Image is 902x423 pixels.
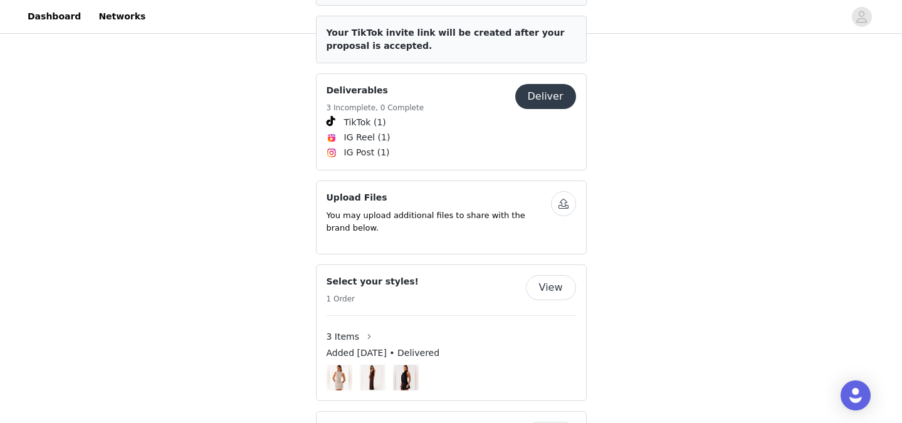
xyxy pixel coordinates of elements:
img: Instagram Reels Icon [327,133,337,143]
button: Deliver [515,84,576,109]
div: Deliverables [316,73,587,170]
h4: Upload Files [327,191,551,204]
img: Image Background Blur [360,362,385,394]
h5: 1 Order [327,293,419,305]
img: Valor Mini Dress - Black [396,365,415,390]
div: avatar [856,7,868,27]
span: 3 Items [327,330,360,343]
h4: Select your styles! [327,275,419,288]
h4: Deliverables [327,84,424,97]
img: Image Background Blur [393,362,419,394]
div: Open Intercom Messenger [841,380,871,410]
img: Image Background Blur [327,362,352,394]
p: You may upload additional files to share with the brand below. [327,209,551,234]
span: Added [DATE] • Delivered [327,347,440,360]
span: IG Reel (1) [344,131,391,144]
button: View [526,275,576,300]
span: TikTok (1) [344,116,386,129]
img: Miracle Beaded Crochet Mini Dress - Ivory [330,365,349,390]
div: Select your styles! [316,264,587,401]
img: Game Player Maxi Dress - Chocolate [363,365,382,390]
img: Instagram Icon [327,148,337,158]
a: Dashboard [20,3,88,31]
a: Networks [91,3,153,31]
h5: 3 Incomplete, 0 Complete [327,102,424,113]
span: IG Post (1) [344,146,390,159]
span: Your TikTok invite link will be created after your proposal is accepted. [327,28,565,51]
